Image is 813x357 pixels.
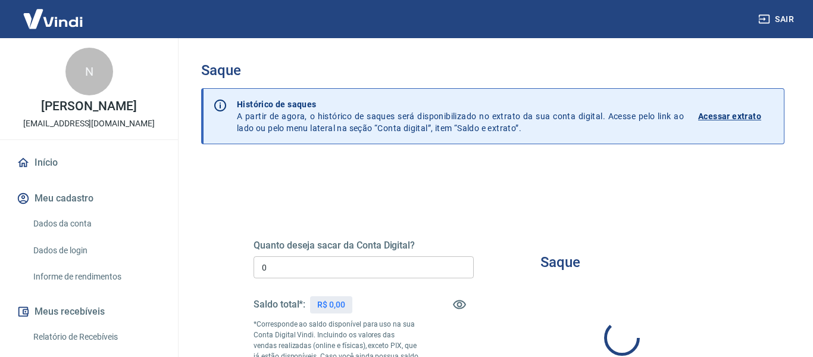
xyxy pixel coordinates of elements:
[237,98,684,110] p: Histórico de saques
[23,117,155,130] p: [EMAIL_ADDRESS][DOMAIN_NAME]
[29,212,164,236] a: Dados da conta
[698,110,761,122] p: Acessar extrato
[14,185,164,212] button: Meu cadastro
[698,98,774,134] a: Acessar extrato
[41,100,136,113] p: [PERSON_NAME]
[14,299,164,325] button: Meus recebíveis
[237,98,684,134] p: A partir de agora, o histórico de saques será disponibilizado no extrato da sua conta digital. Ac...
[65,48,113,95] div: N
[14,150,164,176] a: Início
[14,1,92,37] img: Vindi
[540,254,580,271] h3: Saque
[29,238,164,263] a: Dados de login
[29,265,164,289] a: Informe de rendimentos
[201,62,784,79] h3: Saque
[29,325,164,349] a: Relatório de Recebíveis
[756,8,799,30] button: Sair
[254,299,305,311] h5: Saldo total*:
[254,240,474,252] h5: Quanto deseja sacar da Conta Digital?
[317,299,345,311] p: R$ 0,00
